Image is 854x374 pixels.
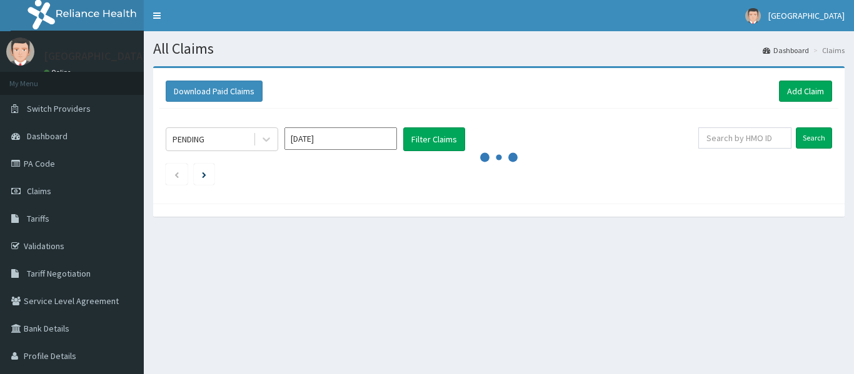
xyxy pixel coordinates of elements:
[745,8,761,24] img: User Image
[284,127,397,150] input: Select Month and Year
[6,37,34,66] img: User Image
[27,130,68,142] span: Dashboard
[153,41,845,57] h1: All Claims
[763,45,809,56] a: Dashboard
[202,169,206,180] a: Next page
[698,127,791,149] input: Search by HMO ID
[27,213,49,224] span: Tariffs
[480,139,518,176] svg: audio-loading
[810,45,845,56] li: Claims
[27,103,91,114] span: Switch Providers
[768,10,845,21] span: [GEOGRAPHIC_DATA]
[796,127,832,149] input: Search
[403,127,465,151] button: Filter Claims
[173,133,204,145] div: PENDING
[44,51,147,62] p: [GEOGRAPHIC_DATA]
[779,81,832,102] a: Add Claim
[27,268,91,279] span: Tariff Negotiation
[27,185,51,197] span: Claims
[44,68,74,77] a: Online
[174,169,179,180] a: Previous page
[166,81,263,102] button: Download Paid Claims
